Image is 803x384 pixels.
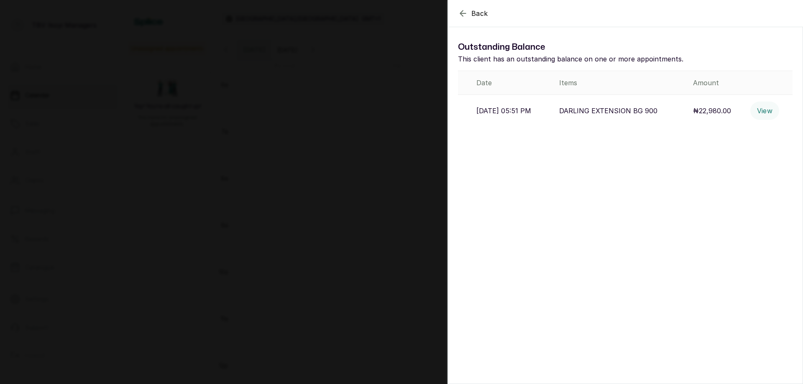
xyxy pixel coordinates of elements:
[458,41,793,54] h1: Outstanding Balance
[693,106,731,116] p: ₦22,980.00
[471,8,488,18] span: Back
[458,8,488,18] button: Back
[476,106,531,116] p: [DATE] 05:51 PM
[750,102,780,120] button: View
[693,78,744,88] div: Amount
[559,106,657,116] p: DARLING EXTENSION BG 900
[476,78,552,88] div: Date
[458,54,793,64] p: This client has an outstanding balance on one or more appointments.
[559,78,686,88] div: Items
